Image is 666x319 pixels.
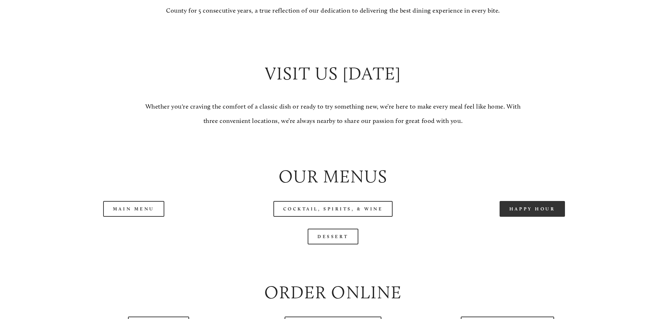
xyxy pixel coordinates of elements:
[139,99,526,129] p: Whether you're craving the comfort of a classic dish or ready to try something new, we’re here to...
[40,164,626,189] h2: Our Menus
[40,280,626,305] h2: Order Online
[139,61,526,86] h2: Visit Us [DATE]
[500,201,565,217] a: Happy Hour
[273,201,393,217] a: Cocktail, Spirits, & Wine
[308,229,358,244] a: Dessert
[103,201,164,217] a: Main Menu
